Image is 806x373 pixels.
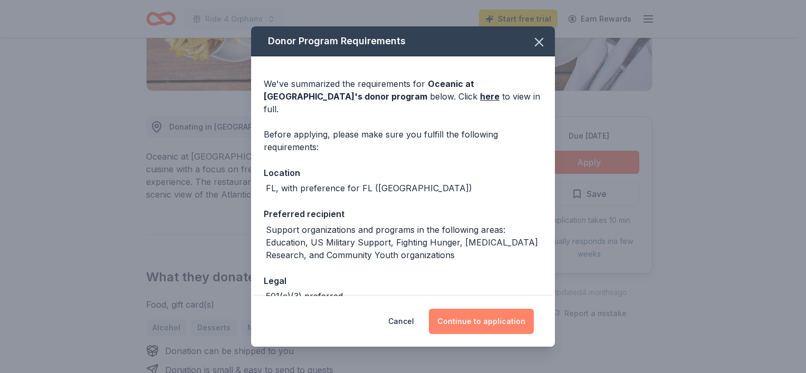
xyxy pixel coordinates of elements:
div: Support organizations and programs in the following areas: Education, US Military Support, Fighti... [266,223,542,261]
button: Continue to application [429,309,534,334]
div: FL, with preference for FL ([GEOGRAPHIC_DATA]) [266,182,472,194]
div: 501(c)(3) preferred [266,290,343,302]
div: Preferred recipient [264,207,542,221]
div: Location [264,166,542,180]
button: Cancel [388,309,414,334]
a: here [480,90,500,103]
div: Before applying, please make sure you fulfill the following requirements: [264,128,542,153]
div: We've summarized the requirements for below. Click to view in full. [264,77,542,115]
div: Donor Program Requirements [251,26,555,56]
div: Legal [264,274,542,288]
